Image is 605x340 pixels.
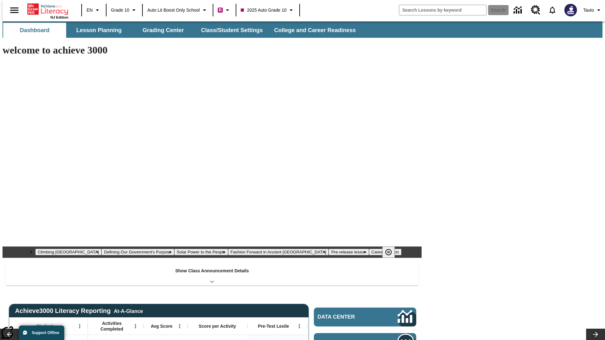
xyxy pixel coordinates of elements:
span: EN [87,7,93,14]
button: Class/Student Settings [196,23,268,38]
div: Show Class Announcement Details [6,264,418,286]
button: Boost Class color is violet red. Change class color [215,4,234,16]
button: Slide 5 Pre-release lesson [329,249,369,255]
div: Pause [382,246,401,258]
div: At-A-Glance [114,307,143,314]
span: Achieve3000 Literacy Reporting [15,307,143,314]
span: Grade 10 [111,7,129,14]
button: Profile/Settings [581,4,605,16]
button: Lesson Planning [67,23,130,38]
button: Open Menu [295,321,304,331]
a: Resource Center, Will open in new tab [527,2,544,19]
button: Select a new avatar [561,2,581,18]
button: Slide 2 Defining Our Government's Purpose [101,249,174,255]
span: Avg Score [151,323,172,329]
div: SubNavbar [3,23,361,38]
div: SubNavbar [3,21,602,38]
input: search field [399,5,486,15]
button: College and Career Readiness [269,23,361,38]
button: Open Menu [175,321,184,331]
a: Data Center [314,308,416,326]
span: B [219,6,222,14]
div: Home [27,2,68,19]
button: Slide 4 Fashion Forward in Ancient Rome [228,249,329,255]
button: Grade: Grade 10, Select a grade [108,4,140,16]
a: Home [27,3,68,15]
button: Open side menu [5,1,24,20]
h1: welcome to achieve 3000 [3,44,422,56]
button: Lesson carousel, Next [586,329,605,340]
button: Class: 2025 Auto Grade 10, Select your class [238,4,297,16]
span: Activities Completed [91,320,133,332]
button: Slide 6 Career Lesson [369,249,401,255]
a: Data Center [510,2,527,19]
p: Show Class Announcement Details [175,268,249,274]
a: Notifications [544,2,561,18]
button: Slide 1 Climbing Mount Tai [35,249,101,255]
img: Avatar [564,4,577,16]
span: Support Offline [32,331,59,335]
button: Open Menu [131,321,140,331]
button: Pause [382,246,395,258]
button: Open Menu [75,321,84,331]
span: Score per Activity [199,323,236,329]
span: NJ Edition [50,15,68,19]
span: 2025 Auto Grade 10 [241,7,286,14]
button: Language: EN, Select a language [84,4,104,16]
button: School: Auto Lit Boost only School, Select your school [145,4,211,16]
span: Auto Lit Boost only School [147,7,200,14]
span: Tauto [583,7,594,14]
button: Support Offline [19,326,64,340]
span: Student [36,323,53,329]
button: Grading Center [132,23,195,38]
span: Data Center [318,314,377,320]
button: Dashboard [3,23,66,38]
button: Slide 3 Solar Power to the People [174,249,228,255]
span: Pre-Test Lexile [258,323,289,329]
